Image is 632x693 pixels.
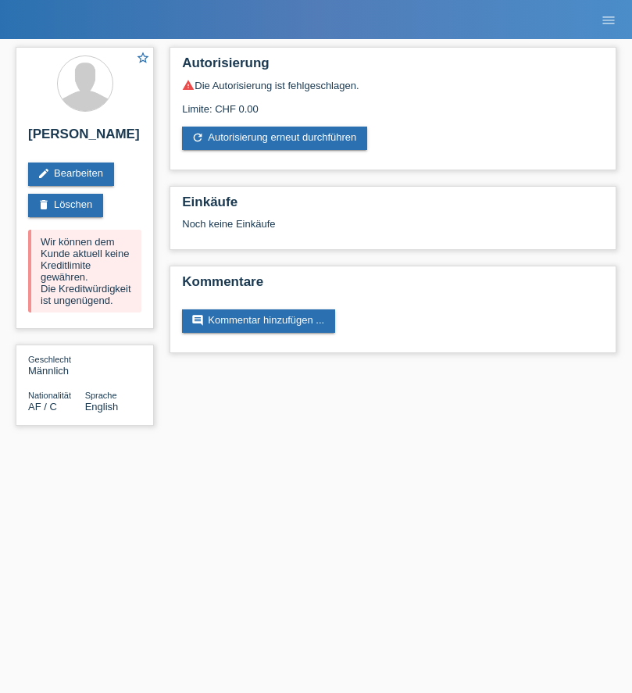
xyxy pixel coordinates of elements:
i: comment [191,314,204,327]
h2: [PERSON_NAME] [28,127,141,150]
a: commentKommentar hinzufügen ... [182,309,335,333]
span: English [85,401,119,413]
a: deleteLöschen [28,194,103,217]
div: Limite: CHF 0.00 [182,91,604,115]
i: delete [37,198,50,211]
a: star_border [136,51,150,67]
i: refresh [191,131,204,144]
a: editBearbeiten [28,163,114,186]
h2: Autorisierung [182,55,604,79]
div: Männlich [28,353,85,377]
div: Die Autorisierung ist fehlgeschlagen. [182,79,604,91]
i: edit [37,167,50,180]
h2: Kommentare [182,274,604,298]
div: Noch keine Einkäufe [182,218,604,241]
i: warning [182,79,195,91]
span: Geschlecht [28,355,71,364]
a: menu [593,15,624,24]
a: refreshAutorisierung erneut durchführen [182,127,367,150]
i: menu [601,13,616,28]
span: Sprache [85,391,117,400]
h2: Einkäufe [182,195,604,218]
span: Nationalität [28,391,71,400]
div: Wir können dem Kunde aktuell keine Kreditlimite gewähren. Die Kreditwürdigkeit ist ungenügend. [28,230,141,313]
span: Afghanistan / C / 16.09.2016 [28,401,57,413]
i: star_border [136,51,150,65]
